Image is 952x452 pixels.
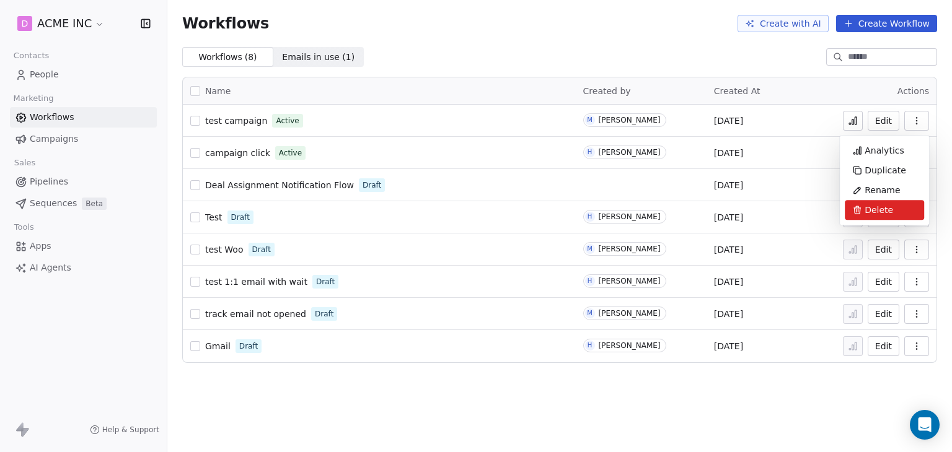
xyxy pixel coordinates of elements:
a: People [10,64,157,85]
a: Workflows [10,107,157,128]
button: Create Workflow [836,15,937,32]
a: test 1:1 email with wait [205,276,307,288]
div: Open Intercom Messenger [910,410,940,440]
span: Actions [897,86,929,96]
span: [DATE] [714,243,743,256]
a: track email not opened [205,308,306,320]
span: Gmail [205,341,231,351]
span: Apps [30,240,51,253]
span: test campaign [205,116,267,126]
button: Edit [868,336,899,356]
div: M [587,308,593,318]
a: Pipelines [10,172,157,192]
span: Created by [583,86,631,96]
div: H [588,276,593,286]
span: Delete [865,204,893,216]
span: Created At [714,86,760,96]
span: [DATE] [714,147,743,159]
a: test campaign [205,115,267,127]
button: Create with AI [738,15,829,32]
div: [PERSON_NAME] [599,212,661,221]
span: Draft [252,244,271,255]
span: Analytics [865,144,904,157]
span: [DATE] [714,340,743,352]
span: Tools [9,218,39,237]
span: Marketing [8,89,59,108]
span: Sequences [30,197,77,210]
div: H [588,212,593,222]
span: test 1:1 email with wait [205,277,307,287]
div: [PERSON_NAME] [599,341,661,350]
a: Gmail [205,340,231,352]
span: Active [276,115,299,126]
button: Edit [868,240,899,259]
span: [DATE] [714,179,743,191]
div: H [588,341,593,350]
span: test Woo [205,245,244,254]
span: Draft [315,308,333,319]
button: Edit [868,304,899,324]
div: [PERSON_NAME] [599,245,661,253]
a: test Woo [205,243,244,256]
a: Apps [10,236,157,256]
a: Deal Assignment Notification Flow [205,179,354,191]
div: [PERSON_NAME] [599,116,661,124]
button: Edit [868,111,899,131]
div: H [588,147,593,157]
button: DACME INC [15,13,107,34]
span: Sales [9,154,41,172]
div: [PERSON_NAME] [599,309,661,318]
div: [PERSON_NAME] [599,148,661,157]
span: campaign click [205,148,270,158]
span: Beta [82,198,107,210]
a: SequencesBeta [10,193,157,214]
span: D [22,17,29,30]
span: Rename [865,184,900,196]
a: Help & Support [90,425,159,435]
div: M [587,244,593,254]
span: track email not opened [205,309,306,319]
span: AI Agents [30,261,71,274]
span: ACME INC [37,15,92,32]
span: [DATE] [714,276,743,288]
span: [DATE] [714,115,743,127]
span: Test [205,212,223,222]
span: Draft [231,212,250,223]
a: AI Agents [10,258,157,278]
span: Workflows [182,15,269,32]
span: Emails in use ( 1 ) [282,51,355,64]
a: campaign click [205,147,270,159]
span: People [30,68,59,81]
span: [DATE] [714,308,743,320]
span: Draft [316,276,335,287]
span: Active [279,147,302,159]
span: Help & Support [102,425,159,435]
span: Campaigns [30,133,78,146]
span: Workflows [30,111,74,124]
div: M [587,115,593,125]
button: Edit [868,272,899,292]
span: Deal Assignment Notification Flow [205,180,354,190]
span: Name [205,85,231,98]
div: [PERSON_NAME] [599,277,661,285]
span: Duplicate [865,164,906,176]
span: Draft [239,341,258,352]
span: [DATE] [714,211,743,224]
span: Pipelines [30,175,68,188]
span: Draft [363,180,381,191]
span: Contacts [8,46,55,65]
a: Test [205,211,223,224]
a: Campaigns [10,129,157,149]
